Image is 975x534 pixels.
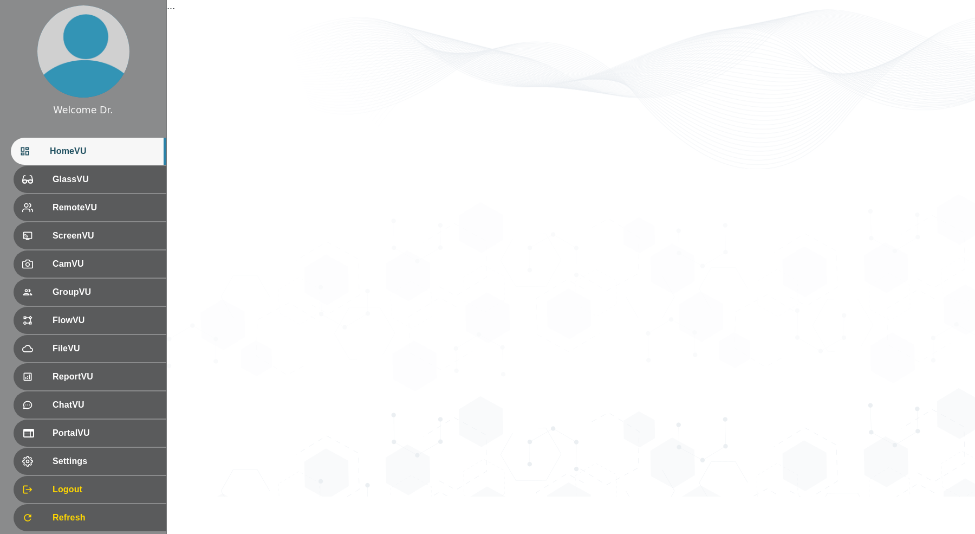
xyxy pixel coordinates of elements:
[53,427,158,440] span: PortalVU
[14,391,166,419] div: ChatVU
[14,250,166,278] div: CamVU
[50,145,158,158] span: HomeVU
[53,258,158,271] span: CamVU
[53,286,158,299] span: GroupVU
[53,229,158,242] span: ScreenVU
[14,222,166,249] div: ScreenVU
[14,335,166,362] div: FileVU
[53,398,158,411] span: ChatVU
[53,370,158,383] span: ReportVU
[53,314,158,327] span: FlowVU
[14,166,166,193] div: GlassVU
[14,504,166,531] div: Refresh
[53,201,158,214] span: RemoteVU
[14,420,166,447] div: PortalVU
[14,448,166,475] div: Settings
[11,138,166,165] div: HomeVU
[53,342,158,355] span: FileVU
[53,103,113,117] div: Welcome Dr.
[37,5,129,98] img: profile.png
[53,511,158,524] span: Refresh
[53,483,158,496] span: Logout
[53,455,158,468] span: Settings
[14,279,166,306] div: GroupVU
[14,194,166,221] div: RemoteVU
[14,476,166,503] div: Logout
[14,363,166,390] div: ReportVU
[53,173,158,186] span: GlassVU
[14,307,166,334] div: FlowVU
